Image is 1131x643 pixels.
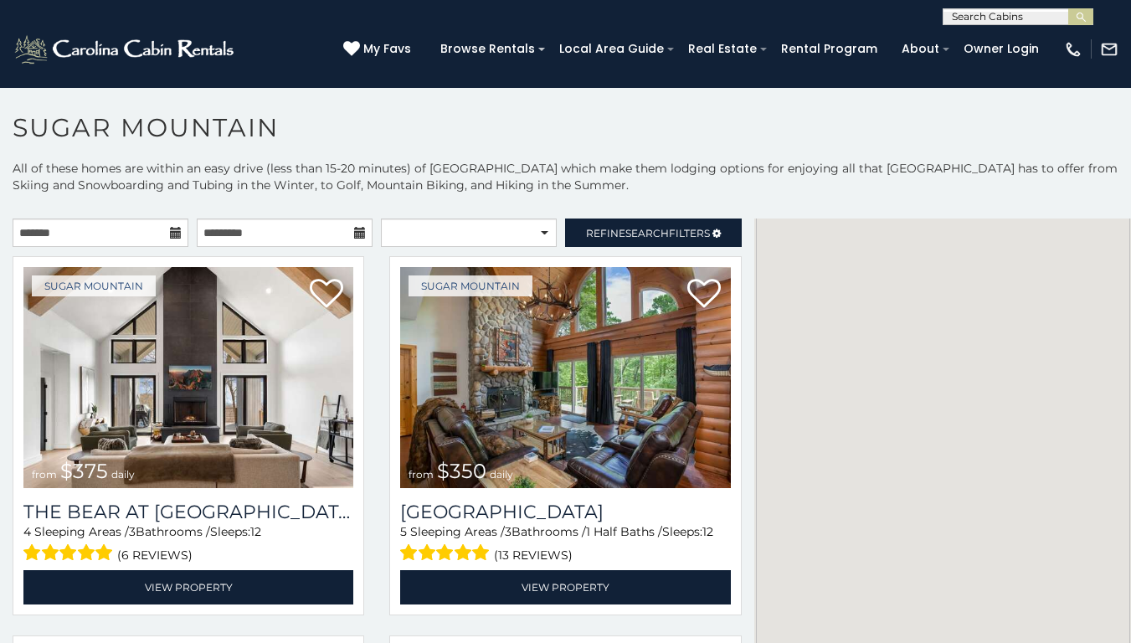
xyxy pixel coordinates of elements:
[565,219,741,247] a: RefineSearchFilters
[586,227,710,239] span: Refine Filters
[400,524,407,539] span: 5
[773,36,886,62] a: Rental Program
[400,501,730,523] a: [GEOGRAPHIC_DATA]
[893,36,948,62] a: About
[117,544,193,566] span: (6 reviews)
[505,524,512,539] span: 3
[490,468,513,481] span: daily
[494,544,573,566] span: (13 reviews)
[400,570,730,604] a: View Property
[409,275,532,296] a: Sugar Mountain
[60,459,108,483] span: $375
[625,227,669,239] span: Search
[400,267,730,488] a: Grouse Moor Lodge from $350 daily
[363,40,411,58] span: My Favs
[1100,40,1118,59] img: mail-regular-white.png
[551,36,672,62] a: Local Area Guide
[687,277,721,312] a: Add to favorites
[409,468,434,481] span: from
[23,267,353,488] a: The Bear At Sugar Mountain from $375 daily
[23,501,353,523] h3: The Bear At Sugar Mountain
[586,524,662,539] span: 1 Half Baths /
[432,36,543,62] a: Browse Rentals
[250,524,261,539] span: 12
[680,36,765,62] a: Real Estate
[955,36,1047,62] a: Owner Login
[23,523,353,566] div: Sleeping Areas / Bathrooms / Sleeps:
[32,275,156,296] a: Sugar Mountain
[702,524,713,539] span: 12
[23,524,31,539] span: 4
[400,267,730,488] img: Grouse Moor Lodge
[32,468,57,481] span: from
[13,33,239,66] img: White-1-2.png
[437,459,486,483] span: $350
[23,570,353,604] a: View Property
[310,277,343,312] a: Add to favorites
[23,267,353,488] img: The Bear At Sugar Mountain
[129,524,136,539] span: 3
[1064,40,1082,59] img: phone-regular-white.png
[111,468,135,481] span: daily
[400,523,730,566] div: Sleeping Areas / Bathrooms / Sleeps:
[343,40,415,59] a: My Favs
[23,501,353,523] a: The Bear At [GEOGRAPHIC_DATA]
[400,501,730,523] h3: Grouse Moor Lodge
